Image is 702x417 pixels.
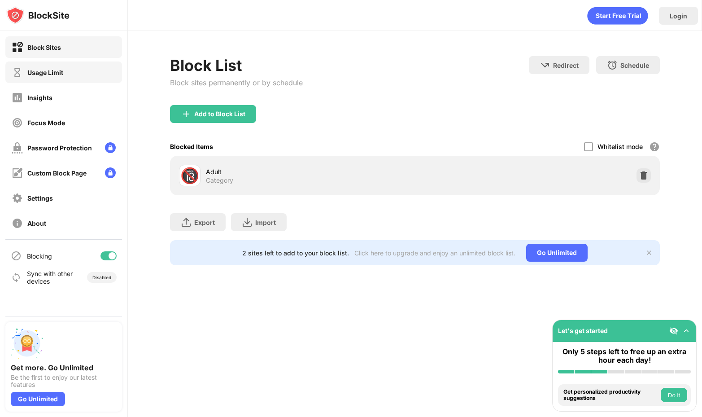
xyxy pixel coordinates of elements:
div: Block Sites [27,44,61,51]
div: 2 sites left to add to your block list. [242,249,349,257]
img: eye-not-visible.svg [669,326,678,335]
div: animation [587,7,648,25]
img: about-off.svg [12,218,23,229]
div: Usage Limit [27,69,63,76]
div: Schedule [620,61,649,69]
div: Blocked Items [170,143,213,150]
div: Be the first to enjoy our latest features [11,374,117,388]
img: lock-menu.svg [105,142,116,153]
div: Redirect [553,61,579,69]
div: Disabled [92,275,111,280]
div: Get personalized productivity suggestions [563,389,658,402]
img: time-usage-off.svg [12,67,23,78]
img: sync-icon.svg [11,272,22,283]
img: lock-menu.svg [105,167,116,178]
img: block-on.svg [12,42,23,53]
div: Settings [27,194,53,202]
div: Export [194,219,215,226]
div: Let's get started [558,327,608,334]
img: blocking-icon.svg [11,250,22,261]
img: push-unlimited.svg [11,327,43,360]
div: 🔞 [180,167,199,185]
div: About [27,219,46,227]
img: omni-setup-toggle.svg [682,326,691,335]
img: insights-off.svg [12,92,23,103]
img: focus-off.svg [12,117,23,128]
div: Password Protection [27,144,92,152]
div: Go Unlimited [526,244,588,262]
div: Whitelist mode [597,143,643,150]
div: Import [255,219,276,226]
div: Only 5 steps left to free up an extra hour each day! [558,347,691,364]
div: Sync with other devices [27,270,73,285]
img: logo-blocksite.svg [6,6,70,24]
img: settings-off.svg [12,193,23,204]
img: customize-block-page-off.svg [12,167,23,179]
div: Category [206,176,233,184]
div: Insights [27,94,52,101]
div: Click here to upgrade and enjoy an unlimited block list. [354,249,515,257]
div: Block sites permanently or by schedule [170,78,303,87]
div: Block List [170,56,303,75]
div: Blocking [27,252,52,260]
div: Login [670,12,687,20]
img: x-button.svg [645,249,653,256]
img: password-protection-off.svg [12,142,23,154]
div: Add to Block List [194,110,245,118]
div: Focus Mode [27,119,65,127]
button: Do it [661,388,687,402]
div: Adult [206,167,415,176]
div: Get more. Go Unlimited [11,363,117,372]
div: Custom Block Page [27,169,87,177]
div: Go Unlimited [11,392,65,406]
